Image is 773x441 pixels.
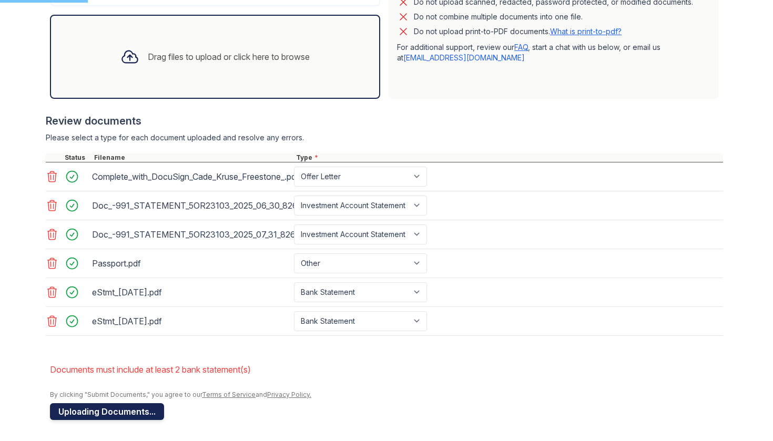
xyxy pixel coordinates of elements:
div: Drag files to upload or click here to browse [148,50,310,63]
a: Privacy Policy. [267,391,311,398]
p: Do not upload print-to-PDF documents. [414,26,622,37]
div: eStmt_[DATE].pdf [92,284,290,301]
button: Uploading Documents... [50,403,164,420]
div: eStmt_[DATE].pdf [92,313,290,330]
p: For additional support, review our , start a chat with us below, or email us at [397,42,710,63]
div: Doc_-991_STATEMENT_5OR23103_2025_07_31_8262025_94710_AM_hIEafEoZ.pdf [92,226,290,243]
a: Terms of Service [202,391,256,398]
a: What is print-to-pdf? [550,27,622,36]
div: Status [63,153,92,162]
li: Documents must include at least 2 bank statement(s) [50,359,723,380]
div: Filename [92,153,294,162]
div: Complete_with_DocuSign_Cade_Kruse_Freestone_.pdf [92,168,290,185]
div: Review documents [46,114,723,128]
a: FAQ [514,43,528,52]
div: Passport.pdf [92,255,290,272]
a: [EMAIL_ADDRESS][DOMAIN_NAME] [403,53,525,62]
div: Type [294,153,723,162]
div: Doc_-991_STATEMENT_5OR23103_2025_06_30_8262025_95018_AM_fEGQQbaL.pdf [92,197,290,214]
div: Do not combine multiple documents into one file. [414,11,583,23]
div: Please select a type for each document uploaded and resolve any errors. [46,132,723,143]
div: By clicking "Submit Documents," you agree to our and [50,391,723,399]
